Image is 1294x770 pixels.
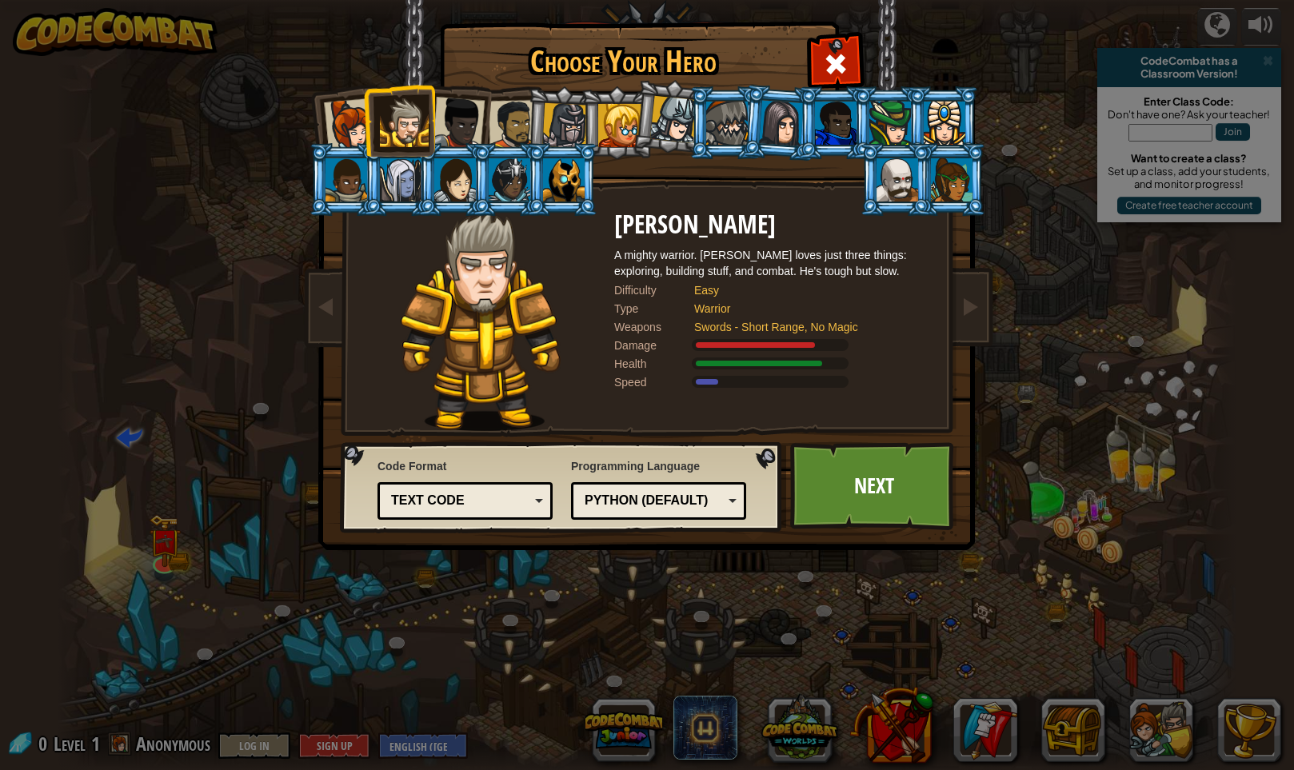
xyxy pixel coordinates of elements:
[443,45,803,78] h1: Choose Your Hero
[790,442,957,530] a: Next
[526,143,598,216] li: Ritic the Cold
[581,86,653,159] li: Miss Hushbaum
[614,247,934,279] div: A mighty warrior. [PERSON_NAME] loves just three things: exploring, building stuff, and combat. H...
[798,86,870,159] li: Gordon the Stalwart
[471,86,545,160] li: Alejandro the Duelist
[417,143,489,216] li: Illia Shieldsmith
[614,282,694,298] div: Difficulty
[571,458,746,474] span: Programming Language
[614,356,934,372] div: Gains 140% of listed Warrior armor health.
[306,83,384,162] li: Captain Anya Weston
[860,143,932,216] li: Okar Stompfoot
[363,143,435,216] li: Nalfar Cryptor
[614,374,694,390] div: Speed
[363,84,435,157] li: Sir Tharin Thunderfist
[694,301,918,317] div: Warrior
[614,319,694,335] div: Weapons
[309,143,381,216] li: Arryn Stonewall
[614,356,694,372] div: Health
[472,143,544,216] li: Usara Master Wizard
[907,86,979,159] li: Pender Spellbane
[585,492,723,510] div: Python (Default)
[631,77,710,157] li: Hattori Hanzō
[414,81,493,159] li: Lady Ida Justheart
[391,492,529,510] div: Text code
[689,86,761,159] li: Senick Steelclaw
[694,319,918,335] div: Swords - Short Range, No Magic
[741,84,818,162] li: Omarn Brewstone
[525,85,601,162] li: Amara Arrowhead
[694,282,918,298] div: Easy
[614,374,934,390] div: Moves at 6 meters per second.
[340,442,786,533] img: language-selector-background.png
[614,301,694,317] div: Type
[401,211,561,431] img: knight-pose.png
[853,86,925,159] li: Naria of the Leaf
[614,337,694,353] div: Damage
[614,211,934,239] h2: [PERSON_NAME]
[614,337,934,353] div: Deals 120% of listed Warrior weapon damage.
[914,143,986,216] li: Zana Woodheart
[377,458,553,474] span: Code Format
